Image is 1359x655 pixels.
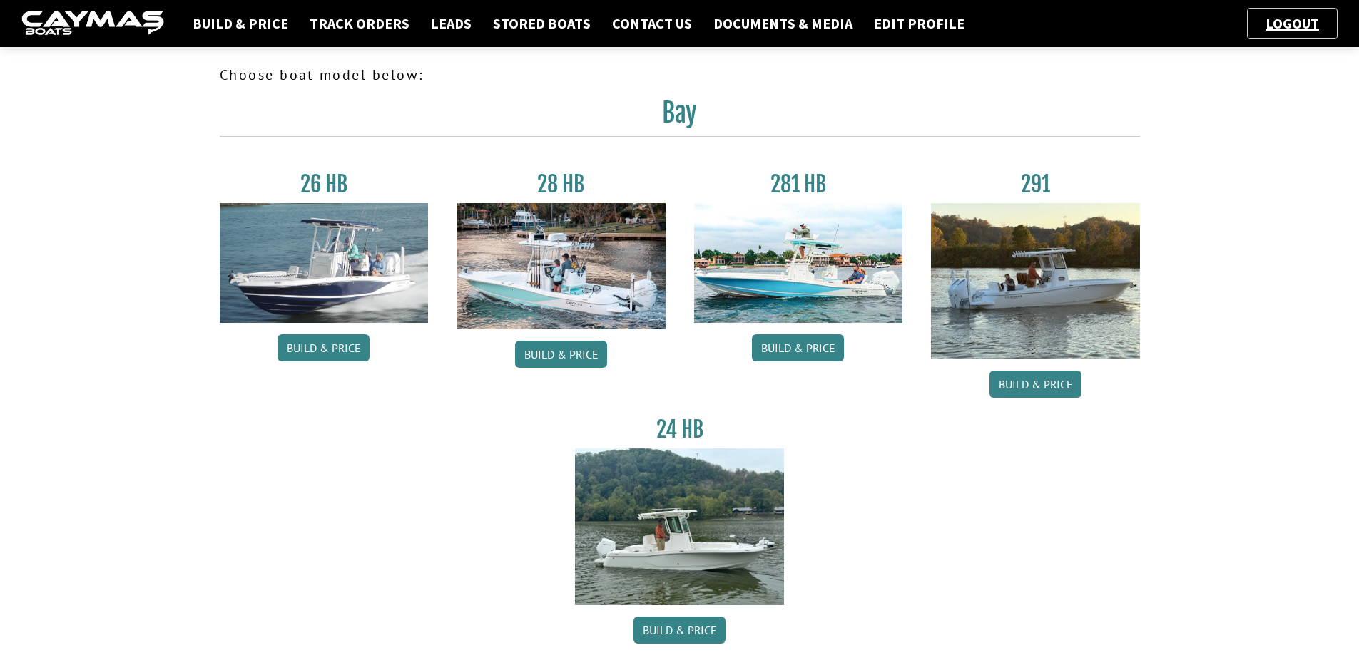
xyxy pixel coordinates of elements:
[220,203,429,323] img: 26_new_photo_resized.jpg
[931,203,1140,359] img: 291_Thumbnail.jpg
[694,171,903,197] h3: 281 HB
[575,448,784,604] img: 24_HB_thumbnail.jpg
[1258,14,1326,32] a: Logout
[457,171,666,197] h3: 28 HB
[302,14,417,33] a: Track Orders
[706,14,860,33] a: Documents & Media
[605,14,699,33] a: Contact Us
[278,334,370,361] a: Build & Price
[931,171,1140,197] h3: 291
[424,14,479,33] a: Leads
[220,97,1140,137] h2: Bay
[867,14,972,33] a: Edit Profile
[633,617,726,644] a: Build & Price
[457,203,666,329] img: 28_hb_thumbnail_for_caymas_connect.jpg
[220,64,1140,86] p: Choose boat model below:
[185,14,295,33] a: Build & Price
[989,371,1081,398] a: Build & Price
[220,171,429,197] h3: 26 HB
[694,203,903,323] img: 28-hb-twin.jpg
[486,14,598,33] a: Stored Boats
[21,11,164,37] img: caymas-dealer-connect-2ed40d3bc7270c1d8d7ffb4b79bf05adc795679939227970def78ec6f6c03838.gif
[752,334,844,361] a: Build & Price
[575,416,784,443] h3: 24 HB
[515,341,607,368] a: Build & Price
